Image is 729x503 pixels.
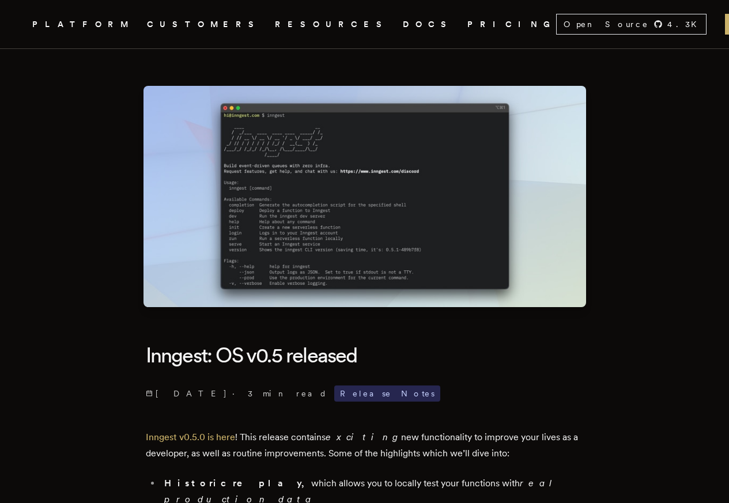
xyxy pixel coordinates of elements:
a: PRICING [467,17,556,32]
a: CUSTOMERS [147,17,261,32]
a: Inngest v0.5.0 is here [146,432,235,443]
span: Open Source [564,18,649,30]
span: Release Notes [334,385,440,402]
a: DOCS [403,17,454,32]
button: PLATFORM [32,17,133,32]
em: exciting [326,432,401,443]
span: [DATE] [146,388,228,399]
p: ! This release contains new functionality to improve your lives as a developer, as well as routin... [146,429,584,462]
strong: Historic replay, [164,478,311,489]
h1: Inngest: OS v0.5 released [146,335,584,376]
span: 4.3 K [667,18,704,30]
img: Featured image for Inngest: OS v0.5 released blog post [143,86,586,307]
p: · [146,385,584,402]
span: 3 min read [248,388,327,399]
button: RESOURCES [275,17,389,32]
